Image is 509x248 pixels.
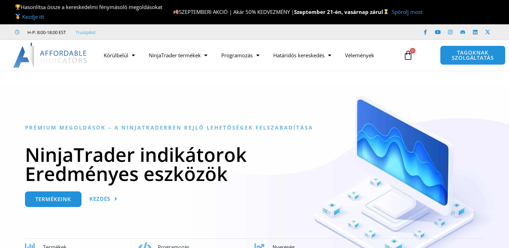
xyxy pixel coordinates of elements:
span: Termékeink [35,197,71,202]
h6: Prémium megoldások – A NinjaTraderben rejlő lehetőségek felszabadítása [25,124,484,131]
span: 0 [410,48,415,53]
a: 0 [393,45,423,65]
img: LogoAI | Megfizethető indikátorok – NinjaTrader [13,43,88,68]
a: Trustpilot [76,28,96,36]
span: TAGOKNAK SZOLGÁLTATÁS [447,50,498,60]
a: Vélemények [338,47,381,63]
img: 🥇 [15,14,20,19]
h1: NinjaTrader indikátorok Eredményes eszközök [25,145,484,183]
img: 🍂 [173,9,179,14]
a: Kezdés [89,191,118,207]
span: Kezdés [89,196,110,201]
a: Termékeink [25,191,81,207]
span: SZEPTEMBERI AKCIÓ | Akár 50% KEDVEZMÉNY | [173,8,294,15]
img: ⌛ [383,9,389,14]
a: Spórolj most [392,8,422,15]
nav: Menu [97,47,397,63]
img: 🏆 [15,5,20,10]
span: Hasonlítsa össze a kereskedelmi fénymásoló megoldásokat [15,3,162,20]
a: NinjaTrader termékek [142,47,214,63]
span: H-P: 8:00-18:00 EST [26,28,66,36]
a: Programozás [214,47,266,63]
a: Határidős kereskedés [266,47,338,63]
a: TAGOKNAK SZOLGÁLTATÁS [440,46,505,65]
a: Körülbelül [97,47,142,63]
strong: Szeptember 21-én, vasárnap zárul [294,8,392,15]
a: Kezdje itt [22,13,44,20]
